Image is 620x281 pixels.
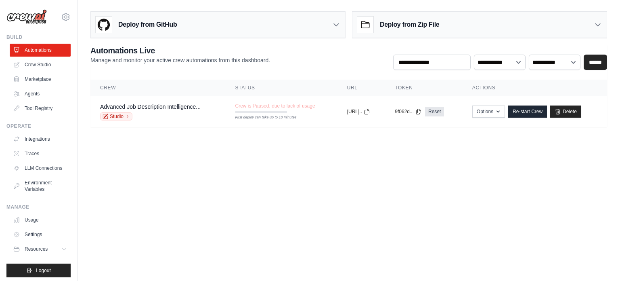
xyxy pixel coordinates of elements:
[25,246,48,252] span: Resources
[10,73,71,86] a: Marketplace
[10,162,71,175] a: LLM Connections
[6,123,71,129] div: Operate
[10,87,71,100] a: Agents
[10,213,71,226] a: Usage
[6,34,71,40] div: Build
[6,204,71,210] div: Manage
[472,106,505,118] button: Options
[10,133,71,146] a: Integrations
[10,243,71,256] button: Resources
[550,106,581,118] a: Delete
[90,45,270,56] h2: Automations Live
[118,20,177,30] h3: Deploy from GitHub
[508,106,547,118] a: Re-start Crew
[580,242,620,281] iframe: Chat Widget
[100,104,201,110] a: Advanced Job Description Intelligence...
[10,147,71,160] a: Traces
[395,108,422,115] button: 9f062d...
[96,17,112,33] img: GitHub Logo
[6,9,47,25] img: Logo
[6,264,71,277] button: Logout
[463,80,607,96] th: Actions
[235,115,287,120] div: First deploy can take up to 10 minutes
[235,103,315,109] span: Crew is Paused, due to lack of usage
[10,228,71,241] a: Settings
[337,80,385,96] th: URL
[10,102,71,115] a: Tool Registry
[90,56,270,64] p: Manage and monitor your active crew automations from this dashboard.
[100,112,132,120] a: Studio
[380,20,439,30] h3: Deploy from Zip File
[36,267,51,274] span: Logout
[10,176,71,196] a: Environment Variables
[10,58,71,71] a: Crew Studio
[425,107,444,116] a: Reset
[90,80,226,96] th: Crew
[226,80,337,96] th: Status
[10,44,71,57] a: Automations
[385,80,463,96] th: Token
